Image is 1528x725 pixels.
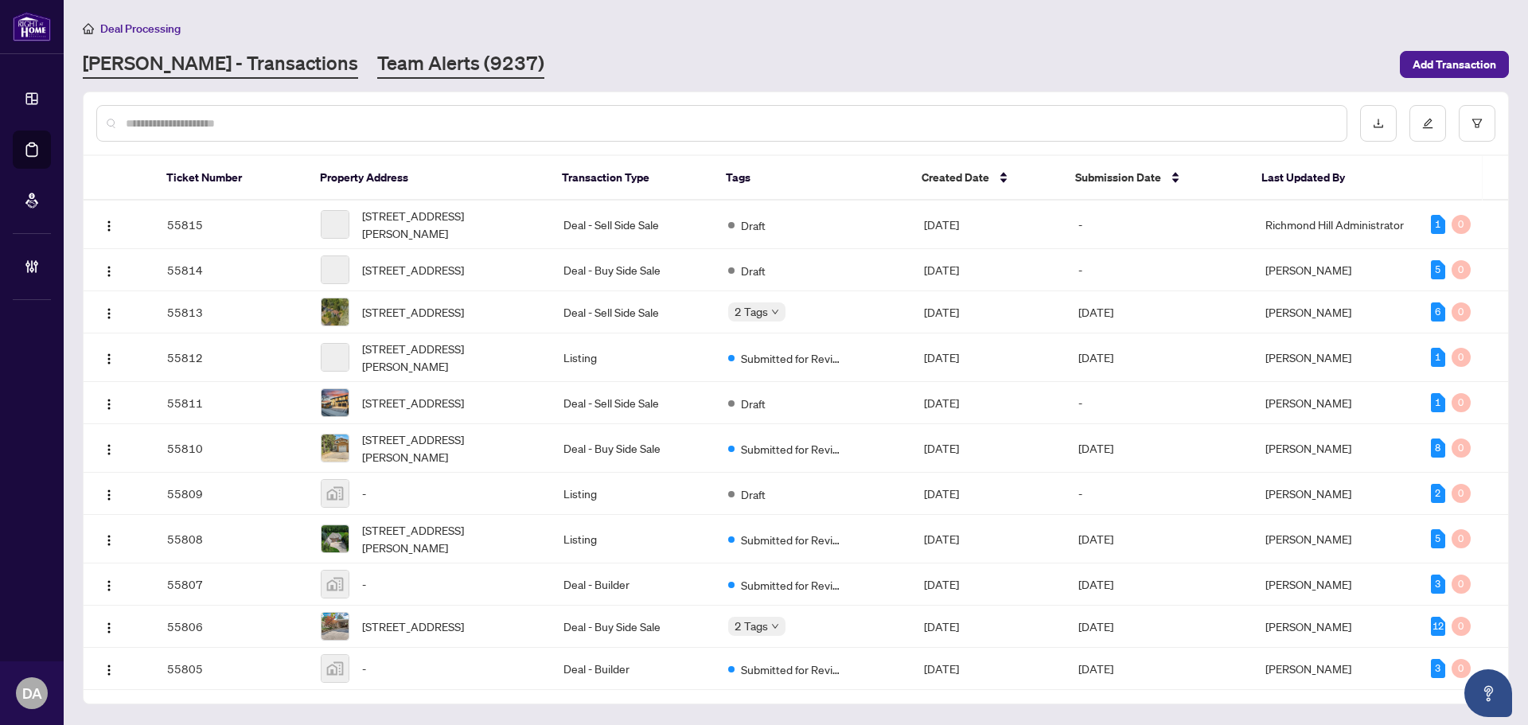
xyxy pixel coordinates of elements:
div: 0 [1452,529,1471,548]
div: 0 [1452,302,1471,322]
button: edit [1409,105,1446,142]
span: [DATE] [924,532,959,546]
div: 1 [1431,393,1445,412]
div: 3 [1431,659,1445,678]
span: [DATE] [924,217,959,232]
td: [PERSON_NAME] [1253,333,1417,382]
img: Logo [103,534,115,547]
div: 0 [1452,260,1471,279]
span: [STREET_ADDRESS] [362,618,464,635]
td: 55813 [154,291,309,333]
span: filter [1471,118,1483,129]
img: Logo [103,579,115,592]
td: Deal - Sell Side Sale [551,201,715,249]
span: [STREET_ADDRESS] [362,303,464,321]
td: [PERSON_NAME] [1253,515,1417,563]
img: thumbnail-img [322,571,349,598]
div: 0 [1452,617,1471,636]
span: Deal Processing [100,21,181,36]
img: Logo [103,489,115,501]
span: Draft [741,216,766,234]
div: 0 [1452,659,1471,678]
img: thumbnail-img [322,525,349,552]
div: 2 [1431,484,1445,503]
span: [DATE] [924,441,959,455]
span: [STREET_ADDRESS][PERSON_NAME] [362,431,537,466]
img: Logo [103,220,115,232]
div: 0 [1452,484,1471,503]
td: 55808 [154,515,309,563]
span: [DATE] [924,619,959,633]
td: [DATE] [1066,648,1253,690]
td: - [1066,382,1253,424]
td: 55812 [154,333,309,382]
td: Deal - Buy Side Sale [551,249,715,291]
td: - [1066,249,1253,291]
td: Listing [551,515,715,563]
th: Property Address [307,156,548,201]
span: [DATE] [924,577,959,591]
span: Draft [741,395,766,412]
a: [PERSON_NAME] - Transactions [83,50,358,79]
span: [DATE] [924,486,959,501]
th: Ticket Number [154,156,307,201]
img: Logo [103,622,115,634]
span: [STREET_ADDRESS] [362,261,464,279]
th: Created Date [909,156,1062,201]
td: [PERSON_NAME] [1253,424,1417,473]
button: Logo [96,526,122,552]
button: Logo [96,345,122,370]
img: Logo [103,265,115,278]
span: [STREET_ADDRESS][PERSON_NAME] [362,340,537,375]
td: [DATE] [1066,333,1253,382]
span: [STREET_ADDRESS] [362,394,464,411]
th: Tags [713,156,908,201]
a: Team Alerts (9237) [377,50,544,79]
div: 5 [1431,260,1445,279]
img: logo [13,12,51,41]
td: [PERSON_NAME] [1253,249,1417,291]
td: [DATE] [1066,563,1253,606]
td: [DATE] [1066,515,1253,563]
button: Logo [96,212,122,237]
td: 55815 [154,201,309,249]
div: 1 [1431,215,1445,234]
span: Submitted for Review [741,531,844,548]
span: Submitted for Review [741,576,844,594]
span: 2 Tags [735,302,768,321]
span: [DATE] [924,396,959,410]
span: down [771,622,779,630]
span: DA [22,682,42,704]
span: download [1373,118,1384,129]
span: - [362,660,366,677]
button: Logo [96,481,122,506]
td: [PERSON_NAME] [1253,563,1417,606]
td: 55814 [154,249,309,291]
img: thumbnail-img [322,435,349,462]
td: [DATE] [1066,606,1253,648]
span: home [83,23,94,34]
td: [DATE] [1066,291,1253,333]
span: [STREET_ADDRESS][PERSON_NAME] [362,207,537,242]
td: [PERSON_NAME] [1253,291,1417,333]
img: Logo [103,443,115,456]
span: Draft [741,485,766,503]
td: [PERSON_NAME] [1253,648,1417,690]
td: [PERSON_NAME] [1253,382,1417,424]
button: Logo [96,435,122,461]
span: [DATE] [924,305,959,319]
td: Listing [551,333,715,382]
td: 55805 [154,648,309,690]
div: 12 [1431,617,1445,636]
button: Logo [96,299,122,325]
td: [PERSON_NAME] [1253,473,1417,515]
button: Logo [96,656,122,681]
td: Deal - Buy Side Sale [551,606,715,648]
button: Logo [96,571,122,597]
img: thumbnail-img [322,655,349,682]
img: thumbnail-img [322,298,349,325]
th: Transaction Type [549,156,714,201]
td: 55810 [154,424,309,473]
td: Listing [551,473,715,515]
span: Submission Date [1075,169,1161,186]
